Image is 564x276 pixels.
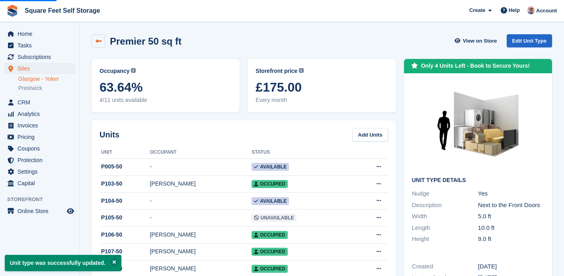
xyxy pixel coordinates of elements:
[150,180,252,188] div: [PERSON_NAME]
[418,81,538,171] img: 50-sqft-unit.jpg
[18,178,65,189] span: Capital
[478,212,544,221] div: 5.0 ft
[100,96,232,104] span: 4/11 units available
[454,34,500,47] a: View on Store
[256,80,388,94] span: £175.00
[150,264,252,273] div: [PERSON_NAME]
[150,192,252,209] td: -
[100,129,119,141] h2: Units
[100,180,150,188] div: P103-50
[4,28,75,39] a: menu
[150,247,252,256] div: [PERSON_NAME]
[352,128,388,141] a: Add Units
[252,197,289,205] span: Available
[18,84,75,92] a: Prestwick
[536,7,557,15] span: Account
[256,67,297,75] span: Storefront price
[4,63,75,74] a: menu
[252,163,289,171] span: Available
[252,214,296,222] span: Unavailable
[299,68,304,73] img: icon-info-grey-7440780725fd019a000dd9b08b2336e03edf1995a4989e88bcd33f0948082b44.svg
[4,166,75,177] a: menu
[18,166,65,177] span: Settings
[18,75,75,83] a: Glasgow - Yoker
[100,213,150,222] div: P105-50
[4,143,75,154] a: menu
[252,146,351,159] th: Status
[150,159,252,176] td: -
[7,196,79,204] span: Storefront
[100,146,150,159] th: Unit
[4,40,75,51] a: menu
[412,189,478,198] div: Nudge
[18,108,65,119] span: Analytics
[150,209,252,227] td: -
[412,212,478,221] div: Width
[18,155,65,166] span: Protection
[256,96,388,104] span: Every month
[100,231,150,239] div: P106-50
[66,206,75,216] a: Preview store
[4,120,75,131] a: menu
[18,51,65,63] span: Subscriptions
[412,177,544,184] h2: Unit Type details
[507,34,552,47] a: Edit Unit Type
[100,162,150,171] div: P005-50
[18,40,65,51] span: Tasks
[478,262,544,271] div: [DATE]
[18,120,65,131] span: Invoices
[252,248,287,256] span: Occupied
[421,62,530,70] div: Only 4 Units Left - Book to Secure Yours!
[412,235,478,244] div: Height
[100,247,150,256] div: P107-50
[412,262,478,271] div: Created
[4,131,75,143] a: menu
[150,231,252,239] div: [PERSON_NAME]
[252,231,287,239] span: Occupied
[527,6,535,14] img: David Greer
[4,155,75,166] a: menu
[5,255,121,271] p: Unit type was successfully updated.
[463,37,497,45] span: View on Store
[18,143,65,154] span: Coupons
[100,197,150,205] div: P104-50
[478,235,544,244] div: 9.0 ft
[18,28,65,39] span: Home
[509,6,520,14] span: Help
[150,146,252,159] th: Occupant
[478,201,544,210] div: Next to the Front Doors
[412,223,478,233] div: Length
[4,97,75,108] a: menu
[4,206,75,217] a: menu
[4,51,75,63] a: menu
[4,108,75,119] a: menu
[110,36,181,47] h2: Premier 50 sq ft
[478,223,544,233] div: 10.0 ft
[18,63,65,74] span: Sites
[252,265,287,273] span: Occupied
[18,131,65,143] span: Pricing
[131,68,136,73] img: icon-info-grey-7440780725fd019a000dd9b08b2336e03edf1995a4989e88bcd33f0948082b44.svg
[4,178,75,189] a: menu
[18,206,65,217] span: Online Store
[18,97,65,108] span: CRM
[478,189,544,198] div: Yes
[252,180,287,188] span: Occupied
[412,201,478,210] div: Description
[100,67,129,75] span: Occupancy
[100,264,150,273] div: P118-50
[6,5,18,17] img: stora-icon-8386f47178a22dfd0bd8f6a31ec36ba5ce8667c1dd55bd0f319d3a0aa187defe.svg
[100,80,232,94] span: 63.64%
[21,4,103,17] a: Square Feet Self Storage
[469,6,485,14] span: Create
